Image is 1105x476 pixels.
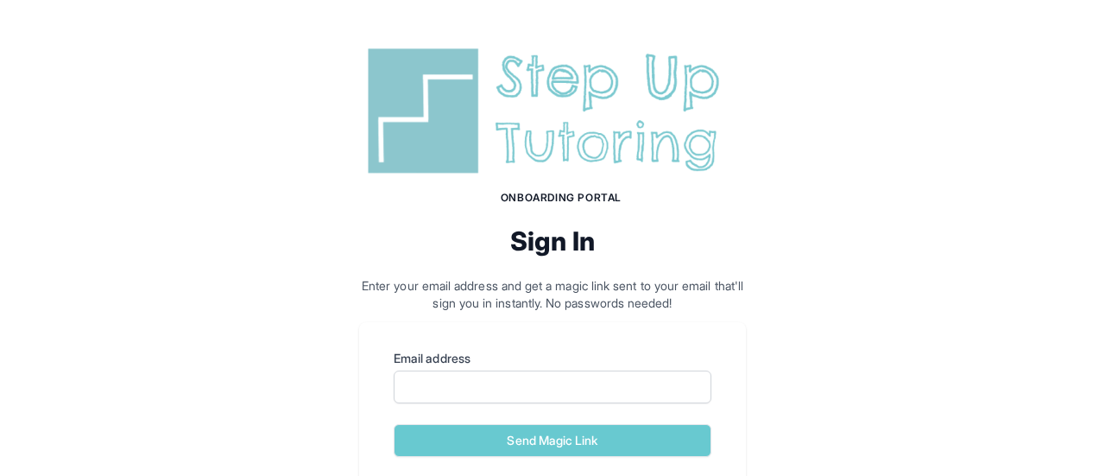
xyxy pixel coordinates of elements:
button: Send Magic Link [394,424,711,457]
img: Step Up Tutoring horizontal logo [359,41,746,181]
p: Enter your email address and get a magic link sent to your email that'll sign you in instantly. N... [359,277,746,312]
label: Email address [394,350,711,367]
h1: Onboarding Portal [376,191,746,205]
h2: Sign In [359,225,746,257]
